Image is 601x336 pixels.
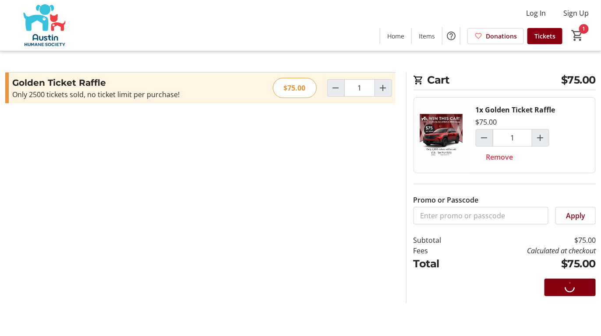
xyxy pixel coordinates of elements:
[486,152,513,162] span: Remove
[534,31,555,41] span: Tickets
[328,80,344,96] button: Decrement by one
[555,207,596,224] button: Apply
[380,28,411,44] a: Home
[387,31,404,41] span: Home
[442,27,460,45] button: Help
[476,117,497,127] div: $75.00
[561,72,596,88] span: $75.00
[344,79,375,97] input: Golden Ticket Raffle Quantity
[563,8,589,18] span: Sign Up
[412,28,442,44] a: Items
[414,256,467,272] td: Total
[466,256,596,272] td: $75.00
[414,207,548,224] input: Enter promo or passcode
[476,105,555,115] div: 1x Golden Ticket Raffle
[414,235,467,245] td: Subtotal
[486,31,517,41] span: Donations
[414,98,469,173] img: Golden Ticket Raffle
[12,89,204,100] div: Only 2500 tickets sold, no ticket limit per purchase!
[273,78,317,98] div: $75.00
[493,129,532,147] input: Golden Ticket Raffle Quantity
[532,129,549,146] button: Increment by one
[527,28,562,44] a: Tickets
[466,245,596,256] td: Calculated at checkout
[569,28,585,43] button: Cart
[414,72,596,90] h2: Cart
[526,8,546,18] span: Log In
[419,31,435,41] span: Items
[476,148,524,166] button: Remove
[519,6,553,20] button: Log In
[467,28,524,44] a: Donations
[556,6,596,20] button: Sign Up
[414,195,479,205] label: Promo or Passcode
[566,210,585,221] span: Apply
[414,245,467,256] td: Fees
[375,80,392,96] button: Increment by one
[476,129,493,146] button: Decrement by one
[5,3,83,47] img: Austin Humane Society's Logo
[466,235,596,245] td: $75.00
[12,76,204,89] h3: Golden Ticket Raffle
